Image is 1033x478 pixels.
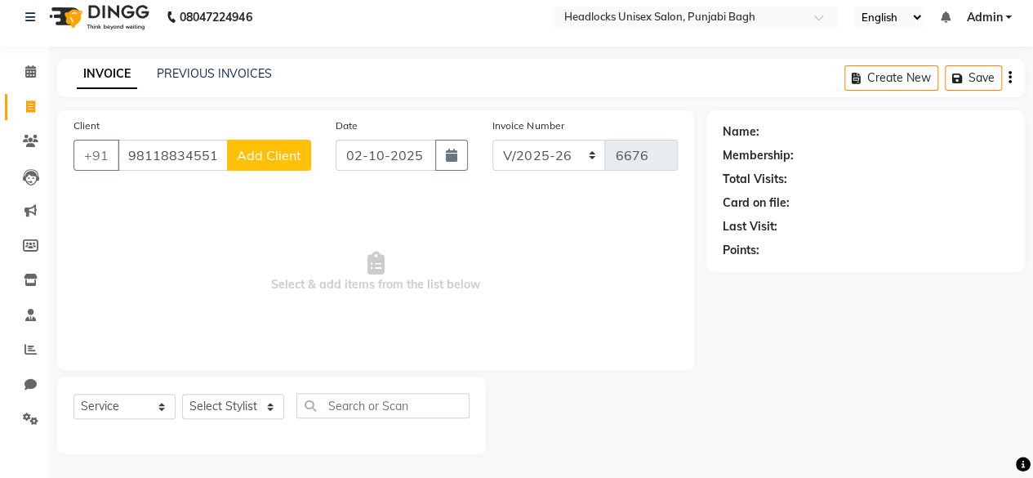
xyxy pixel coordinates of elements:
div: Last Visit: [723,218,777,235]
div: Total Visits: [723,171,787,188]
button: Create New [844,65,938,91]
div: Points: [723,242,759,259]
a: INVOICE [77,60,137,89]
label: Date [336,118,358,133]
input: Search by Name/Mobile/Email/Code [118,140,228,171]
span: Select & add items from the list below [73,190,678,354]
button: Save [945,65,1002,91]
button: Add Client [227,140,311,171]
span: Add Client [237,147,301,163]
label: Invoice Number [492,118,563,133]
div: Name: [723,123,759,141]
div: Card on file: [723,194,790,212]
button: +91 [73,140,119,171]
div: Membership: [723,147,794,164]
span: Admin [966,9,1002,26]
a: PREVIOUS INVOICES [157,66,272,81]
label: Client [73,118,100,133]
input: Search or Scan [296,393,470,418]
